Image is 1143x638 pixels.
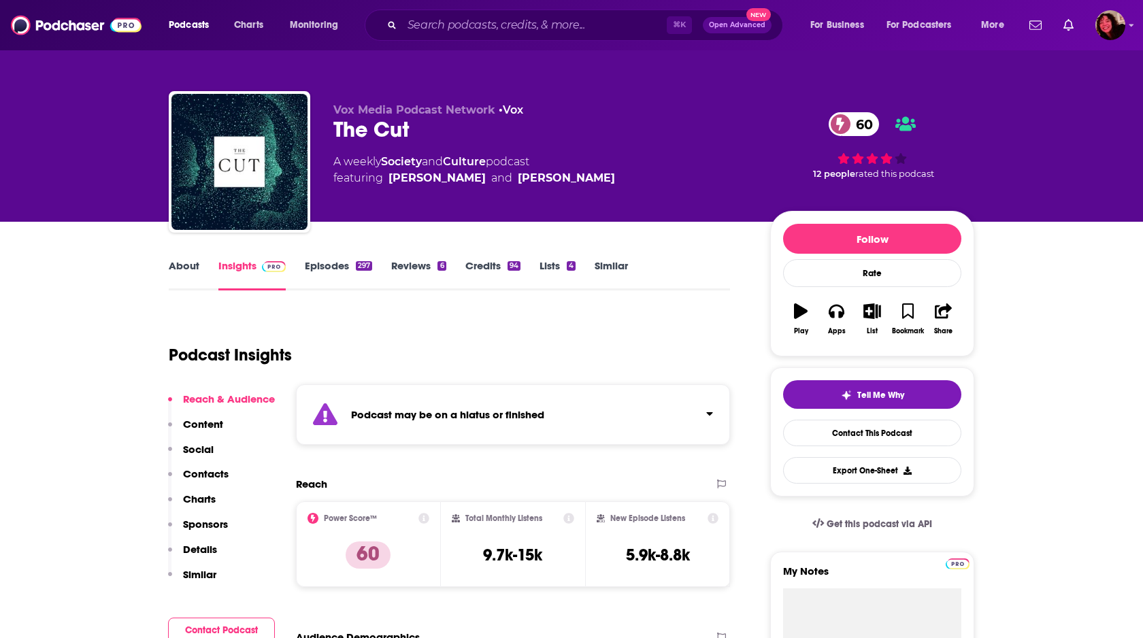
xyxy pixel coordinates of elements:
h2: Power Score™ [324,514,377,523]
div: List [867,327,878,335]
button: open menu [878,14,972,36]
a: Pro website [946,556,970,569]
button: Open AdvancedNew [703,17,772,33]
span: rated this podcast [855,169,934,179]
div: Bookmark [892,327,924,335]
a: Credits94 [465,259,520,290]
button: Show profile menu [1095,10,1125,40]
button: Charts [168,492,216,518]
button: open menu [972,14,1021,36]
div: Search podcasts, credits, & more... [378,10,796,41]
p: Similar [183,568,216,581]
span: and [491,170,512,186]
button: Social [168,443,214,468]
p: Details [183,543,217,556]
p: Content [183,418,223,431]
h3: 9.7k-15k [483,545,542,565]
img: Podchaser Pro [262,261,286,272]
strong: Podcast may be on a hiatus or finished [351,408,544,421]
h1: Podcast Insights [169,345,292,365]
a: Society [381,155,422,168]
img: User Profile [1095,10,1125,40]
button: open menu [159,14,227,36]
span: • [499,103,523,116]
div: A weekly podcast [333,154,615,186]
a: Episodes297 [305,259,372,290]
span: New [746,8,771,21]
span: Podcasts [169,16,209,35]
img: The Cut [171,94,308,230]
span: featuring [333,170,615,186]
div: 60 12 peoplerated this podcast [770,103,974,188]
button: Follow [783,224,961,254]
div: Share [934,327,952,335]
div: 94 [508,261,520,271]
div: 6 [437,261,446,271]
p: Charts [183,492,216,505]
button: Bookmark [890,295,925,343]
a: Show notifications dropdown [1024,14,1047,37]
button: Reach & Audience [168,392,275,418]
a: Similar [595,259,628,290]
span: Tell Me Why [857,390,904,401]
button: tell me why sparkleTell Me Why [783,380,961,409]
a: Contact This Podcast [783,420,961,446]
img: Podchaser Pro [946,558,970,569]
span: Monitoring [290,16,338,35]
div: Play [794,327,808,335]
span: Charts [234,16,263,35]
button: List [855,295,890,343]
a: Reviews6 [391,259,446,290]
p: Social [183,443,214,456]
span: Vox Media Podcast Network [333,103,495,116]
p: Contacts [183,467,229,480]
a: Lists4 [540,259,576,290]
span: More [981,16,1004,35]
a: About [169,259,199,290]
p: Sponsors [183,518,228,531]
button: open menu [280,14,356,36]
a: Charts [225,14,271,36]
span: For Business [810,16,864,35]
button: Sponsors [168,518,228,543]
button: Export One-Sheet [783,457,961,484]
span: and [422,155,443,168]
img: tell me why sparkle [841,390,852,401]
a: InsightsPodchaser Pro [218,259,286,290]
button: Contacts [168,467,229,492]
h3: 5.9k-8.8k [626,545,690,565]
h2: Reach [296,477,327,490]
span: 60 [842,112,880,136]
span: Logged in as Kathryn-Musilek [1095,10,1125,40]
h2: New Episode Listens [610,514,685,523]
span: ⌘ K [667,16,692,34]
input: Search podcasts, credits, & more... [402,14,667,36]
button: Apps [818,295,854,343]
a: Vox [503,103,523,116]
a: Get this podcast via API [801,507,943,541]
div: 297 [356,261,372,271]
p: 60 [346,541,391,569]
div: Apps [828,327,846,335]
button: Share [926,295,961,343]
button: open menu [801,14,881,36]
a: Avery Trufelman [518,170,615,186]
img: Podchaser - Follow, Share and Rate Podcasts [11,12,142,38]
div: 4 [567,261,576,271]
section: Click to expand status details [296,384,730,445]
span: Get this podcast via API [827,518,932,530]
a: 60 [829,112,880,136]
button: Content [168,418,223,443]
a: Molly Fischer [388,170,486,186]
p: Reach & Audience [183,392,275,405]
button: Play [783,295,818,343]
span: For Podcasters [887,16,952,35]
a: Culture [443,155,486,168]
span: Open Advanced [709,22,765,29]
button: Similar [168,568,216,593]
span: 12 people [813,169,855,179]
div: Rate [783,259,961,287]
label: My Notes [783,565,961,588]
